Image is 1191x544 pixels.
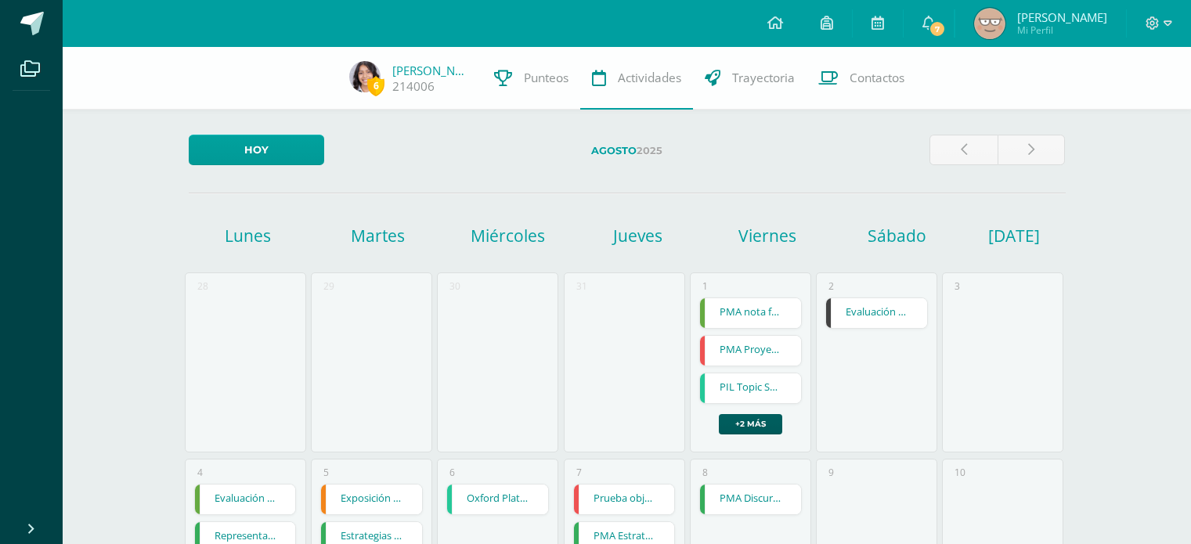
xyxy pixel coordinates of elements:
[316,225,441,247] h1: Martes
[828,466,834,479] div: 9
[835,225,960,247] h1: Sábado
[929,20,946,38] span: 7
[974,8,1005,39] img: dd011f7c4bfabd7082af3f8a9ebe6100.png
[618,70,681,86] span: Actividades
[700,336,801,366] a: PMA Proyecto
[576,466,582,479] div: 7
[719,414,782,434] a: +2 más
[575,225,700,247] h1: Jueves
[580,47,693,110] a: Actividades
[700,485,801,514] a: PMA Discurso persuasivo/argumentativo
[699,484,802,515] div: PMA Discurso persuasivo/argumentativo | Tarea
[445,225,570,247] h1: Miércoles
[197,279,208,293] div: 28
[699,373,802,404] div: PIL Topic Sentence | Tarea
[700,298,801,328] a: PMA nota formativa 8, Aplicación de dos acciones técnicas simultaneas.
[1017,9,1107,25] span: [PERSON_NAME]
[693,47,807,110] a: Trayectoria
[189,135,324,165] a: Hoy
[574,485,675,514] a: Prueba objetiva
[828,279,834,293] div: 2
[449,279,460,293] div: 30
[699,297,802,329] div: PMA nota formativa 8, Aplicación de dos acciones técnicas simultaneas. | Tarea
[337,135,917,167] label: 2025
[955,279,960,293] div: 3
[850,70,904,86] span: Contactos
[186,225,311,247] h1: Lunes
[349,61,381,92] img: 2ab5a3294d130e964f101c598e4d4683.png
[320,484,423,515] div: Exposición informe de investigación (ABP) | Tarea
[988,225,1008,247] h1: [DATE]
[1017,23,1107,37] span: Mi Perfil
[576,279,587,293] div: 31
[807,47,916,110] a: Contactos
[705,225,830,247] h1: Viernes
[955,466,965,479] div: 10
[826,298,927,328] a: Evaluación de bloque
[392,63,471,78] a: [PERSON_NAME]
[446,484,549,515] div: Oxford Platform | Tarea
[194,484,297,515] div: Evaluación sumativa, Aplicación de dos acciones técnicas simultaneas. | Tarea
[732,70,795,86] span: Trayectoria
[524,70,568,86] span: Punteos
[573,484,676,515] div: Prueba objetiva | Tarea
[702,279,708,293] div: 1
[449,466,455,479] div: 6
[447,485,548,514] a: Oxford Platform
[825,297,928,329] div: Evaluación de bloque | Tarea
[367,76,384,95] span: 6
[591,145,637,157] strong: Agosto
[323,466,329,479] div: 5
[702,466,708,479] div: 8
[197,466,203,479] div: 4
[699,335,802,366] div: PMA Proyecto | Tarea
[392,78,435,95] a: 214006
[482,47,580,110] a: Punteos
[700,373,801,403] a: PIL Topic Sentence
[321,485,422,514] a: Exposición informe de investigación (ABP)
[323,279,334,293] div: 29
[195,485,296,514] a: Evaluación sumativa, Aplicación de dos acciones técnicas simultaneas.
